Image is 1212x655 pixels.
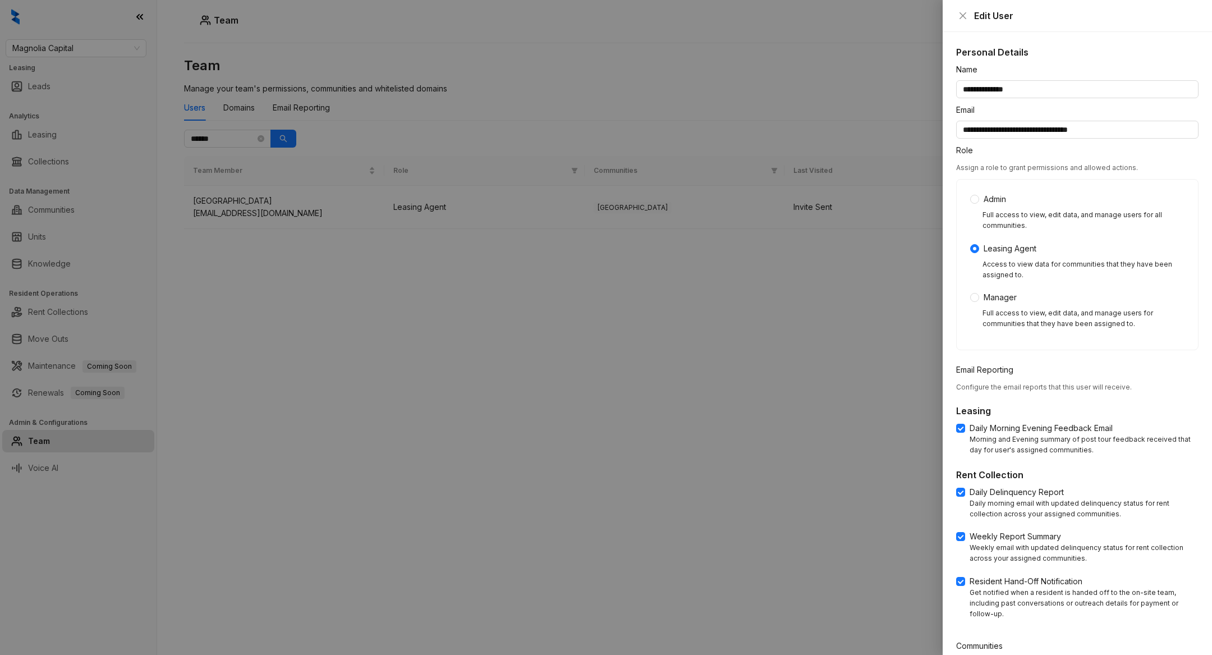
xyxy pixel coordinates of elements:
[979,193,1011,205] span: Admin
[979,242,1041,255] span: Leasing Agent
[970,543,1199,564] div: Weekly email with updated delinquency status for rent collection across your assigned communities.
[956,121,1199,139] input: Email
[970,434,1199,456] div: Morning and Evening summary of post tour feedback received that day for user's assigned communities.
[956,364,1021,376] label: Email Reporting
[956,63,985,76] label: Name
[974,9,1199,22] div: Edit User
[956,404,1199,418] h5: Leasing
[983,308,1185,329] div: Full access to view, edit data, and manage users for communities that they have been assigned to.
[958,11,967,20] span: close
[956,383,1132,391] span: Configure the email reports that this user will receive.
[956,144,980,157] label: Role
[956,163,1138,172] span: Assign a role to grant permissions and allowed actions.
[983,259,1185,281] div: Access to view data for communities that they have been assigned to.
[979,291,1021,304] span: Manager
[965,422,1117,434] span: Daily Morning Evening Feedback Email
[956,80,1199,98] input: Name
[970,498,1199,520] div: Daily morning email with updated delinquency status for rent collection across your assigned comm...
[956,45,1199,59] h5: Personal Details
[956,104,982,116] label: Email
[965,530,1066,543] span: Weekly Report Summary
[956,9,970,22] button: Close
[983,210,1185,231] div: Full access to view, edit data, and manage users for all communities.
[965,486,1068,498] span: Daily Delinquency Report
[970,588,1199,620] div: Get notified when a resident is handed off to the on-site team, including past conversations or o...
[956,468,1199,482] h5: Rent Collection
[965,575,1087,588] span: Resident Hand-Off Notification
[956,640,1010,652] label: Communities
